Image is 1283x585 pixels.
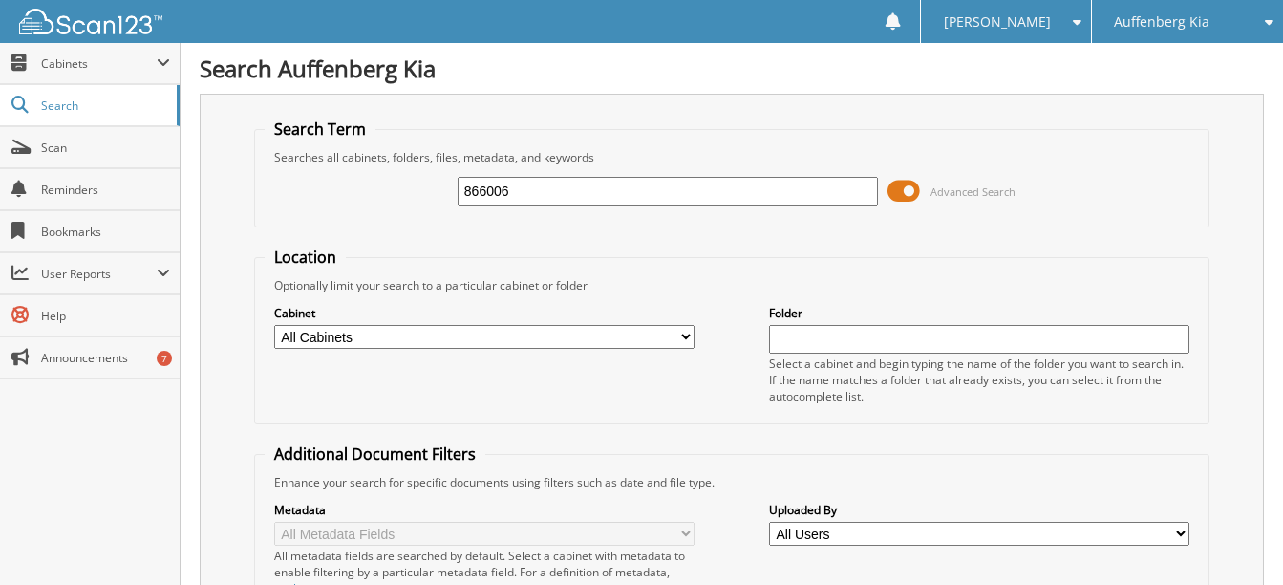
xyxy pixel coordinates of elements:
[274,305,695,321] label: Cabinet
[41,182,170,198] span: Reminders
[265,444,485,465] legend: Additional Document Filters
[19,9,162,34] img: scan123-logo-white.svg
[265,474,1200,490] div: Enhance your search for specific documents using filters such as date and file type.
[944,16,1051,28] span: [PERSON_NAME]
[41,140,170,156] span: Scan
[769,502,1189,518] label: Uploaded By
[265,247,346,268] legend: Location
[41,308,170,324] span: Help
[930,184,1016,199] span: Advanced Search
[265,277,1200,293] div: Optionally limit your search to a particular cabinet or folder
[41,97,167,114] span: Search
[157,351,172,366] div: 7
[41,224,170,240] span: Bookmarks
[200,53,1264,84] h1: Search Auffenberg Kia
[41,266,157,282] span: User Reports
[1114,16,1209,28] span: Auffenberg Kia
[41,350,170,366] span: Announcements
[1187,493,1283,585] iframe: Chat Widget
[769,305,1189,321] label: Folder
[769,356,1189,404] div: Select a cabinet and begin typing the name of the folder you want to search in. If the name match...
[41,55,157,72] span: Cabinets
[265,119,375,140] legend: Search Term
[274,502,695,518] label: Metadata
[265,149,1200,165] div: Searches all cabinets, folders, files, metadata, and keywords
